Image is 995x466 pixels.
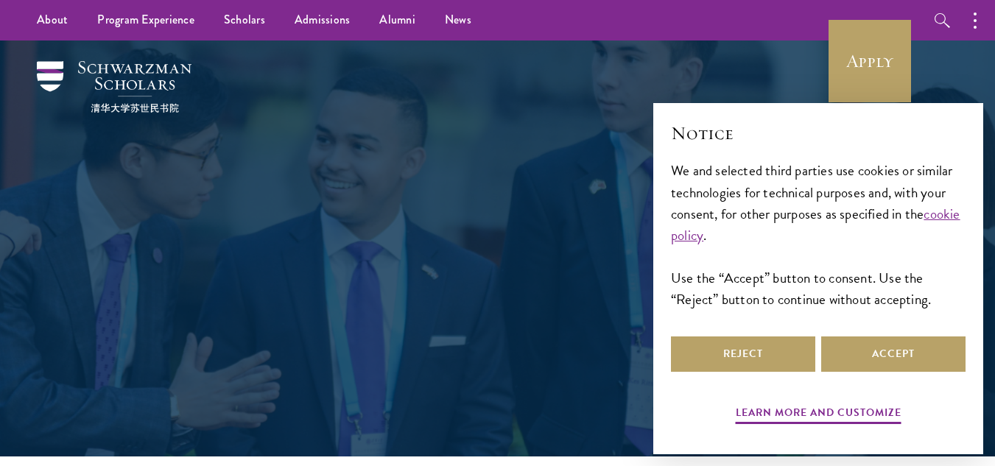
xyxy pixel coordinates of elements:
button: Accept [821,336,966,372]
button: Learn more and customize [736,403,901,426]
a: cookie policy [671,203,960,246]
h2: Notice [671,121,966,146]
a: Apply [829,20,911,102]
div: We and selected third parties use cookies or similar technologies for technical purposes and, wit... [671,160,966,309]
img: Schwarzman Scholars [37,61,191,113]
button: Reject [671,336,815,372]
